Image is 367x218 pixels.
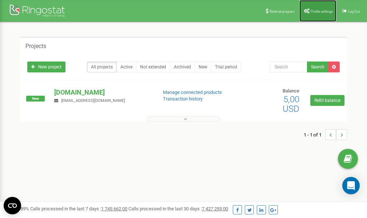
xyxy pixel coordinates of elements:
[116,62,136,72] a: Active
[101,206,127,211] u: 1 745 662,00
[170,62,195,72] a: Archived
[27,62,65,72] a: New project
[61,98,125,103] span: [EMAIL_ADDRESS][DOMAIN_NAME]
[270,62,307,72] input: Search
[211,62,241,72] a: Trial period
[310,95,344,106] a: Refill balance
[163,90,222,95] a: Manage connected products
[25,43,46,49] h5: Projects
[54,88,151,97] p: [DOMAIN_NAME]
[311,9,333,13] span: Profile settings
[4,197,21,214] button: Open CMP widget
[270,9,295,13] span: Referral program
[304,129,325,140] span: 1 - 1 of 1
[136,62,170,72] a: Not extended
[128,206,228,211] span: Calls processed in the last 30 days :
[195,62,211,72] a: New
[304,122,347,147] nav: ...
[30,206,127,211] span: Calls processed in the last 7 days :
[342,177,360,194] div: Open Intercom Messenger
[202,206,228,211] u: 7 427 293,00
[26,96,45,102] span: New
[163,96,203,102] a: Transaction history
[283,94,299,114] span: 5,00 USD
[307,62,328,72] button: Search
[283,88,299,94] span: Balance
[348,9,360,13] span: Log Out
[87,62,117,72] a: All projects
